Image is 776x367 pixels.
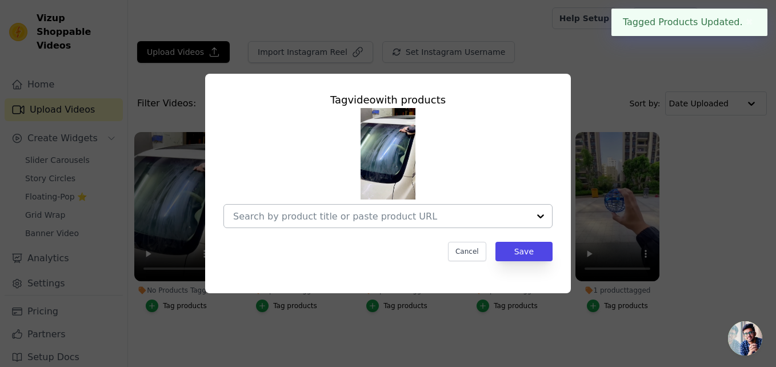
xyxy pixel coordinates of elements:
[361,108,415,200] img: tn-d014c43c3a55434582bb34664b7ced17.png
[743,15,756,29] button: Close
[223,92,553,108] div: Tag video with products
[233,211,529,222] input: Search by product title or paste product URL
[611,9,767,36] div: Tagged Products Updated.
[495,242,553,261] button: Save
[728,321,762,356] div: Open chat
[448,242,486,261] button: Cancel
